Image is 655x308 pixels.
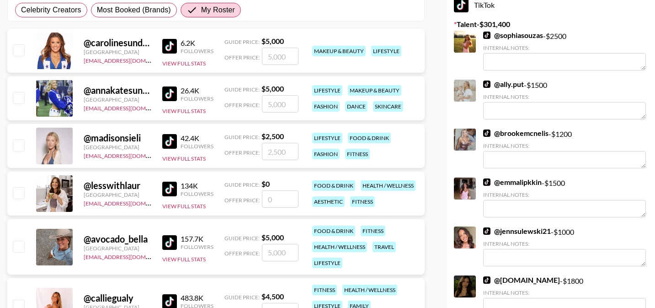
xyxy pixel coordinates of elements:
[162,39,177,54] img: TikTok
[261,37,284,45] strong: $ 5,000
[262,95,298,113] input: 5,000
[373,101,403,112] div: skincare
[261,84,284,93] strong: $ 5,000
[84,55,176,64] a: [EMAIL_ADDRESS][DOMAIN_NAME]
[483,31,543,40] a: @sophiasouzas
[224,197,260,204] span: Offer Price:
[201,5,235,16] span: My Roster
[224,250,260,257] span: Offer Price:
[262,143,298,160] input: 2,500
[84,151,176,159] a: [EMAIL_ADDRESS][DOMAIN_NAME]
[162,256,206,263] button: View Full Stats
[312,242,367,252] div: health / wellness
[162,134,177,149] img: TikTok
[181,48,213,54] div: Followers
[224,235,260,242] span: Guide Price:
[84,233,151,245] div: @ avocado_bella
[312,258,342,268] div: lifestyle
[224,294,260,301] span: Guide Price:
[312,285,337,295] div: fitness
[84,198,176,207] a: [EMAIL_ADDRESS][DOMAIN_NAME]
[361,226,385,236] div: fitness
[262,244,298,261] input: 5,000
[162,108,206,114] button: View Full Stats
[262,48,298,65] input: 5,000
[312,133,342,143] div: lifestyle
[483,240,646,247] div: Internal Notes:
[181,86,213,95] div: 26.4K
[84,85,151,96] div: @ annakatesundvold
[84,103,176,112] a: [EMAIL_ADDRESS][DOMAIN_NAME]
[261,132,284,140] strong: $ 2,500
[483,178,490,186] img: TikTok
[483,129,646,168] div: - $ 1200
[483,276,560,285] a: @[DOMAIN_NAME]
[181,38,213,48] div: 6.2K
[483,142,646,149] div: Internal Notes:
[361,180,415,191] div: health / wellness
[21,5,81,16] span: Celebrity Creators
[483,81,490,88] img: TikTok
[371,46,401,56] div: lifestyle
[348,85,401,96] div: makeup & beauty
[181,293,213,303] div: 483.8K
[162,60,206,67] button: View Full Stats
[181,134,213,143] div: 42.4K
[97,5,171,16] span: Most Booked (Brands)
[181,243,213,250] div: Followers
[373,242,396,252] div: travel
[345,149,370,159] div: fitness
[345,101,367,112] div: dance
[350,196,375,207] div: fitness
[483,227,646,266] div: - $ 1000
[483,191,646,198] div: Internal Notes:
[224,134,260,140] span: Guide Price:
[84,49,151,55] div: [GEOGRAPHIC_DATA]
[224,86,260,93] span: Guide Price:
[483,289,646,296] div: Internal Notes:
[84,132,151,144] div: @ madisonsieli
[312,180,355,191] div: food & drink
[84,180,151,191] div: @ lesswithlaur
[162,182,177,196] img: TikTok
[312,226,355,236] div: food & drink
[162,86,177,101] img: TikTok
[84,191,151,198] div: [GEOGRAPHIC_DATA]
[224,38,260,45] span: Guide Price:
[162,235,177,250] img: TikTok
[348,133,391,143] div: food & drink
[181,190,213,197] div: Followers
[483,44,646,51] div: Internal Notes:
[262,190,298,208] input: 0
[84,252,176,260] a: [EMAIL_ADDRESS][DOMAIN_NAME]
[483,129,548,138] a: @brookemcnelis
[312,85,342,96] div: lifestyle
[224,102,260,108] span: Offer Price:
[454,20,648,29] label: Talent - $ 301,400
[483,31,646,70] div: - $ 2500
[483,227,551,236] a: @jennsulewski21
[181,95,213,102] div: Followers
[261,233,284,242] strong: $ 5,000
[342,285,397,295] div: health / wellness
[84,144,151,151] div: [GEOGRAPHIC_DATA]
[84,292,151,304] div: @ calliegualy
[483,93,646,100] div: Internal Notes:
[312,101,340,112] div: fashion
[483,80,646,119] div: - $ 1500
[84,245,151,252] div: [GEOGRAPHIC_DATA]
[312,196,345,207] div: aesthetic
[312,149,340,159] div: fashion
[181,143,213,150] div: Followers
[483,178,646,217] div: - $ 1500
[181,234,213,243] div: 157.7K
[224,149,260,156] span: Offer Price:
[483,276,490,284] img: TikTok
[483,130,490,137] img: TikTok
[224,181,260,188] span: Guide Price:
[483,80,524,89] a: @ally.put
[483,178,542,187] a: @emmalipkkin
[181,181,213,190] div: 134K
[261,292,284,301] strong: $ 4,500
[483,32,490,39] img: TikTok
